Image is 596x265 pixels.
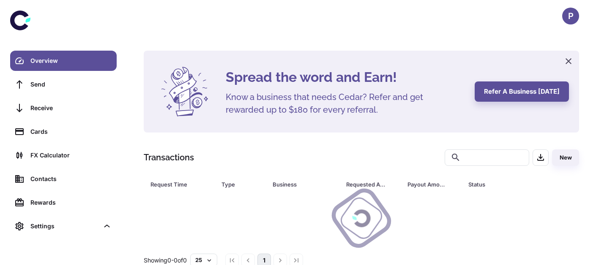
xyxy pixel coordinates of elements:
[407,178,459,190] span: Payout Amount
[346,178,397,190] span: Requested Amount
[407,178,448,190] div: Payout Amount
[150,178,211,190] span: Request Time
[226,67,465,87] h4: Spread the word and Earn!
[221,178,252,190] div: Type
[226,91,437,116] h5: Know a business that needs Cedar? Refer and get rewarded up to $180 for every referral.
[144,256,187,265] p: Showing 0-0 of 0
[475,81,569,102] button: Refer a business [DATE]
[144,151,194,164] h1: Transactions
[30,174,112,184] div: Contacts
[10,122,117,142] a: Cards
[221,178,263,190] span: Type
[10,51,117,71] a: Overview
[30,151,112,160] div: FX Calculator
[10,98,117,118] a: Receive
[10,74,117,95] a: Send
[30,56,112,65] div: Overview
[562,8,579,24] button: P
[10,145,117,165] a: FX Calculator
[30,103,112,113] div: Receive
[150,178,200,190] div: Request Time
[10,192,117,213] a: Rewards
[30,127,112,136] div: Cards
[10,169,117,189] a: Contacts
[30,80,112,89] div: Send
[552,149,579,166] button: New
[30,198,112,207] div: Rewards
[468,178,533,190] div: Status
[10,216,117,236] div: Settings
[30,222,99,231] div: Settings
[346,178,386,190] div: Requested Amount
[468,178,544,190] span: Status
